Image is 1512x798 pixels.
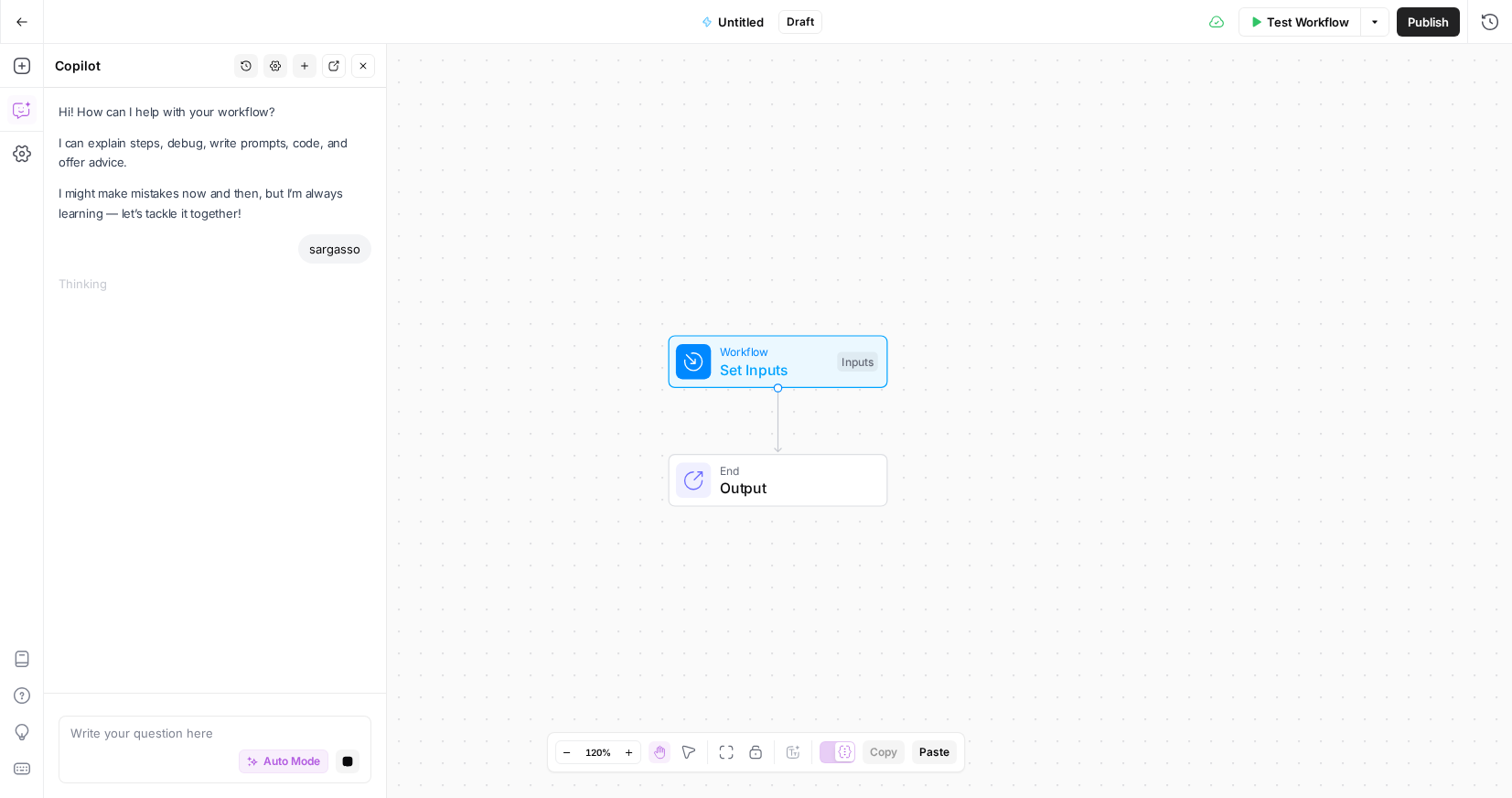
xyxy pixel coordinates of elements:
[870,744,897,760] span: Copy
[837,351,877,372] div: Inputs
[919,744,949,760] span: Paste
[263,753,320,770] span: Auto Mode
[691,7,775,37] button: Untitled
[55,57,229,75] div: Copilot
[59,102,371,122] p: Hi! How can I help with your workflow?
[107,275,118,293] div: ...
[1267,13,1349,31] span: Test Workflow
[720,343,829,361] span: Workflow
[775,388,781,452] g: Edge from start to end
[59,134,371,172] p: I can explain steps, debug, write prompts, code, and offer advice.
[720,359,829,381] span: Set Inputs
[1408,13,1449,31] span: Publish
[585,745,611,760] span: 120%
[912,740,957,764] button: Paste
[863,740,905,764] button: Copy
[1397,7,1460,37] button: Publish
[239,749,328,773] button: Auto Mode
[298,234,371,264] div: sargasso
[59,184,371,222] p: I might make mistakes now and then, but I’m always learning — let’s tackle it together!
[1239,7,1360,37] button: Test Workflow
[608,454,949,507] div: EndOutput
[787,14,814,30] span: Draft
[718,13,764,31] span: Untitled
[608,335,949,388] div: WorkflowSet InputsInputs
[59,275,371,293] div: Thinking
[720,477,869,499] span: Output
[720,461,869,479] span: End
